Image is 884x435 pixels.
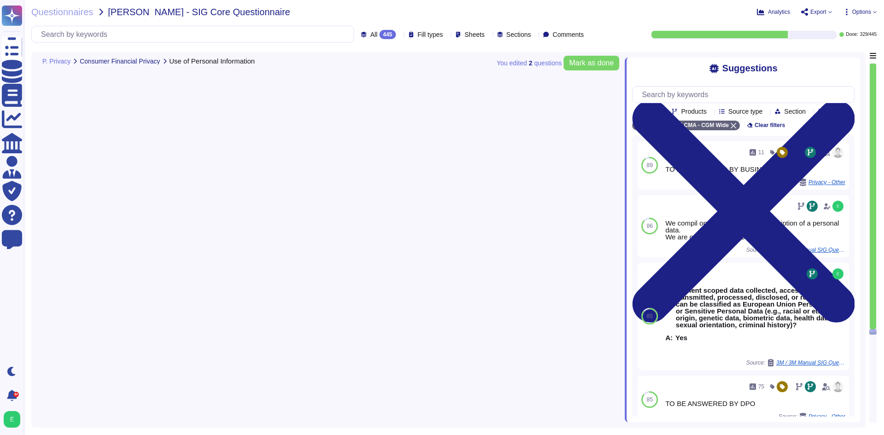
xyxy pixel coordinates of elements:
span: Fill types [418,31,443,38]
span: 75 [758,384,764,389]
span: Analytics [768,9,790,15]
span: Export [810,9,826,15]
span: Source: [746,359,845,366]
span: 86 [646,223,652,229]
span: P. Privacy [42,58,70,64]
button: Analytics [757,8,790,16]
img: user [832,268,843,279]
span: 85 [646,397,652,402]
img: user [832,381,843,392]
img: user [4,411,20,428]
img: user [832,147,843,158]
b: 2 [529,60,532,66]
span: Options [852,9,871,15]
span: 3M / 3M Manual SIG Questionnaire (1) [776,360,845,365]
div: 445 [379,30,396,39]
span: 89 [646,162,652,168]
span: Source: [779,413,845,420]
span: Use of Personal Information [169,58,255,64]
span: Privacy - Other [808,414,845,419]
span: 329 / 445 [860,32,877,37]
span: You edited question s [497,60,562,66]
span: Done: [846,32,858,37]
span: Comments [552,31,584,38]
span: [PERSON_NAME] - SIG Core Questionnaire [108,7,291,17]
input: Search by keywords [637,87,854,103]
span: All [370,31,378,38]
span: Sheets [465,31,485,38]
div: 9+ [13,392,19,397]
input: Search by keywords [36,26,354,42]
button: user [2,409,27,429]
span: Consumer Financial Privacy [80,58,160,64]
img: user [832,201,843,212]
span: Mark as done [569,59,614,67]
div: TO BE ANSWERED BY DPO [665,400,845,407]
span: Questionnaires [31,7,93,17]
span: Sections [506,31,531,38]
button: Mark as done [564,56,619,70]
span: 85 [646,313,652,319]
